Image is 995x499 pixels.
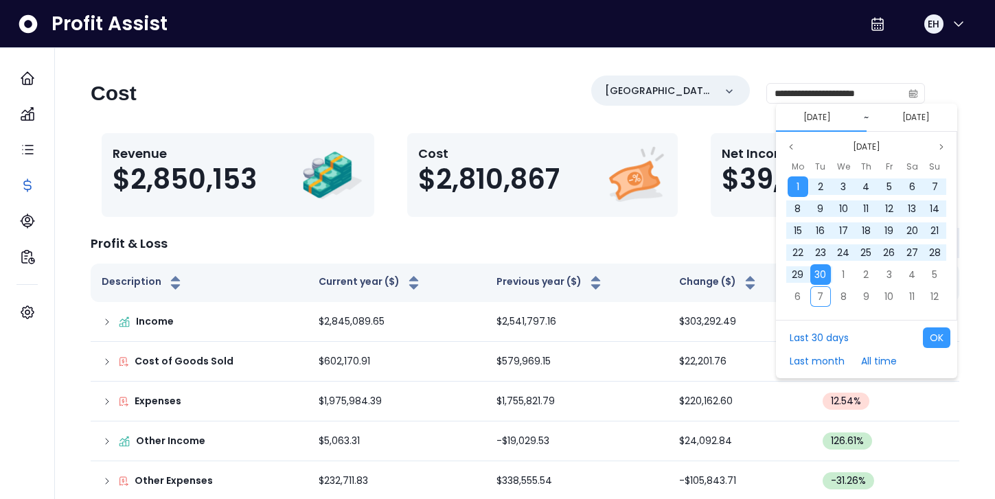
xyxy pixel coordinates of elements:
span: 20 [906,224,918,237]
span: 29 [792,268,803,281]
td: $2,845,089.65 [308,302,485,342]
div: 10 Oct 2025 [878,286,900,307]
p: Revenue [113,144,257,163]
span: 19 [884,224,893,237]
button: Select month [847,139,886,155]
td: -$19,029.53 [485,421,669,461]
span: 15 [794,224,802,237]
span: Su [929,159,940,175]
span: 12 [930,290,939,303]
span: Sa [906,159,918,175]
svg: calendar [908,89,918,98]
span: 2 [863,268,869,281]
div: 19 Sep 2025 [878,220,900,242]
div: 24 Sep 2025 [832,242,855,264]
span: 21 [930,224,939,237]
button: Select end date [897,109,935,126]
span: 5 [932,268,937,281]
p: [GEOGRAPHIC_DATA] [605,84,714,98]
div: 12 Sep 2025 [878,198,900,220]
div: 07 Sep 2025 [924,176,946,198]
div: 09 Oct 2025 [855,286,878,307]
span: 11 [909,290,915,303]
p: Expenses [135,394,181,408]
span: 6 [794,290,801,303]
span: 23 [815,246,826,259]
span: 13 [908,202,916,216]
div: 05 Sep 2025 [878,176,900,198]
td: $2,541,797.16 [485,302,669,342]
span: $2,810,867 [418,163,560,196]
div: 27 Sep 2025 [900,242,923,264]
svg: page previous [787,143,795,151]
div: 03 Sep 2025 [832,176,855,198]
span: 2 [818,180,823,194]
div: 08 Oct 2025 [832,286,855,307]
span: 5 [887,180,892,194]
div: 04 Oct 2025 [900,264,923,286]
span: 24 [837,246,849,259]
span: 7 [817,290,823,303]
div: Friday [878,158,900,176]
div: 21 Sep 2025 [924,220,946,242]
div: 10 Sep 2025 [832,198,855,220]
span: Tu [815,159,825,175]
span: ~ [864,111,869,124]
span: 3 [840,180,846,194]
div: Saturday [900,158,923,176]
span: Th [861,159,871,175]
div: 30 Sep 2025 [809,264,832,286]
td: $24,092.84 [668,421,812,461]
button: Description [102,275,184,291]
td: $303,292.49 [668,302,812,342]
div: Wednesday [832,158,855,176]
span: $2,850,153 [113,163,257,196]
span: EH [928,17,939,31]
span: 126.61 % [831,434,864,448]
span: Fr [886,159,893,175]
div: 23 Sep 2025 [809,242,832,264]
span: 18 [862,224,871,237]
svg: page next [937,143,946,151]
span: 4 [908,268,915,281]
div: 18 Sep 2025 [855,220,878,242]
div: 06 Sep 2025 [900,176,923,198]
p: Other Income [136,434,205,448]
span: $39,286 [722,163,831,196]
img: Revenue [301,144,363,206]
span: 3 [887,268,892,281]
div: 03 Oct 2025 [878,264,900,286]
button: Current year ($) [319,275,422,291]
div: 08 Sep 2025 [786,198,809,220]
td: $602,170.91 [308,342,485,382]
div: 16 Sep 2025 [809,220,832,242]
span: 26 [883,246,895,259]
button: Last 30 days [783,327,856,348]
div: 20 Sep 2025 [900,220,923,242]
div: 26 Sep 2025 [878,242,900,264]
p: Income [136,314,174,329]
button: Select start date [798,109,836,126]
span: 1 [797,180,799,194]
div: 15 Sep 2025 [786,220,809,242]
div: 25 Sep 2025 [855,242,878,264]
div: 01 Sep 2025 [786,176,809,198]
p: Net Income [722,144,831,163]
span: Mo [792,159,804,175]
span: 14 [930,202,939,216]
div: 01 Oct 2025 [832,264,855,286]
button: Next month [933,139,950,155]
div: 14 Sep 2025 [924,198,946,220]
span: 9 [863,290,869,303]
button: Previous year ($) [496,275,604,291]
div: 11 Sep 2025 [855,198,878,220]
button: OK [923,327,950,348]
span: 17 [839,224,848,237]
span: 7 [932,180,938,194]
span: Profit Assist [52,12,168,36]
button: Last month [783,351,851,371]
span: 11 [863,202,869,216]
span: 16 [816,224,825,237]
div: 05 Oct 2025 [924,264,946,286]
div: Sep 2025 [786,158,946,307]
